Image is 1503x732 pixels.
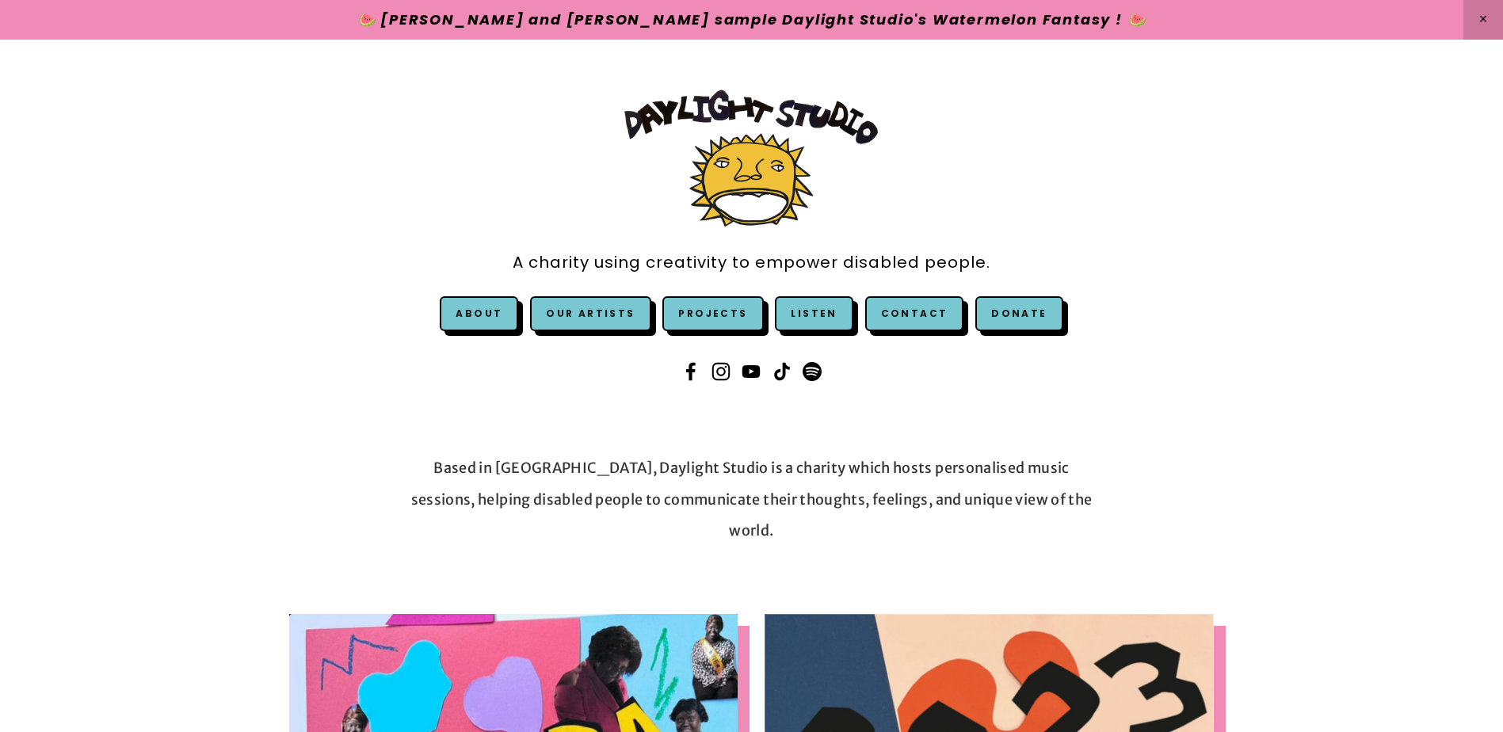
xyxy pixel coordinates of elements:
a: Listen [791,307,837,320]
a: Donate [975,296,1062,331]
img: Daylight Studio [624,90,878,227]
a: Projects [662,296,763,331]
a: Our Artists [530,296,650,331]
a: A charity using creativity to empower disabled people. [513,245,990,280]
a: Contact [865,296,964,331]
a: About [456,307,502,320]
p: Based in [GEOGRAPHIC_DATA], Daylight Studio is a charity which hosts personalised music sessions,... [408,452,1095,547]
